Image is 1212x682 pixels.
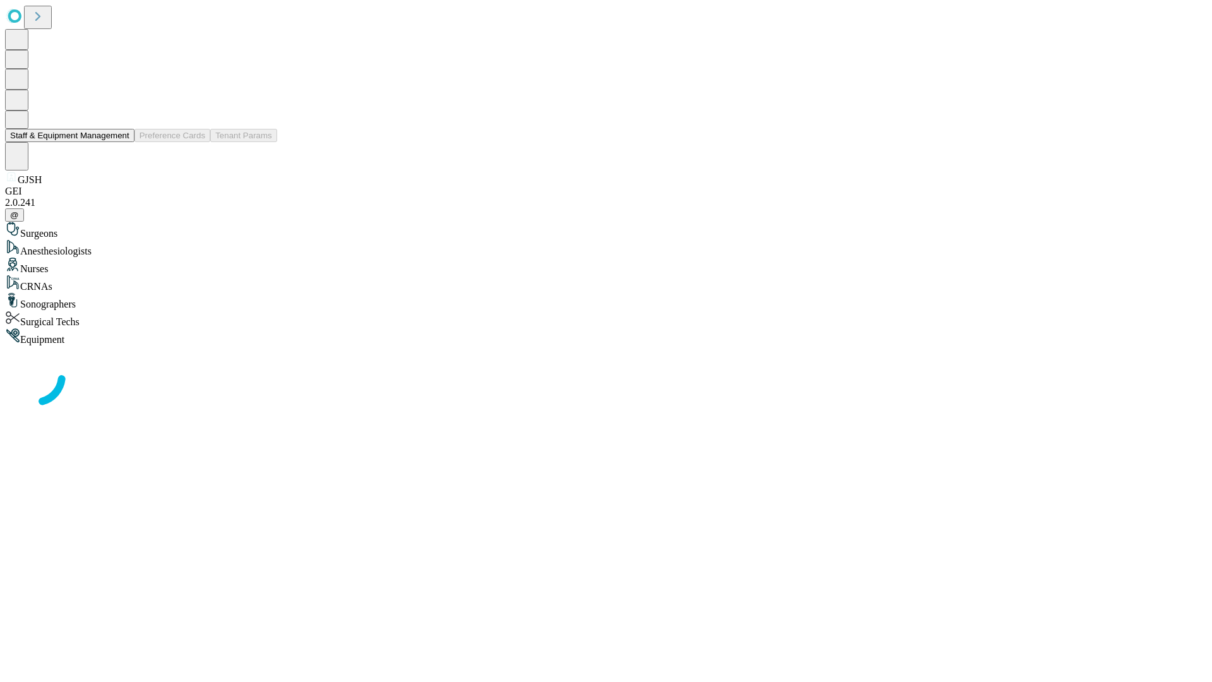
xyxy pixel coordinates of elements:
[5,257,1207,275] div: Nurses
[5,208,24,222] button: @
[5,239,1207,257] div: Anesthesiologists
[5,222,1207,239] div: Surgeons
[5,310,1207,328] div: Surgical Techs
[134,129,210,142] button: Preference Cards
[5,186,1207,197] div: GEI
[5,275,1207,292] div: CRNAs
[5,129,134,142] button: Staff & Equipment Management
[10,210,19,220] span: @
[5,328,1207,345] div: Equipment
[210,129,277,142] button: Tenant Params
[5,292,1207,310] div: Sonographers
[5,197,1207,208] div: 2.0.241
[18,174,42,185] span: GJSH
